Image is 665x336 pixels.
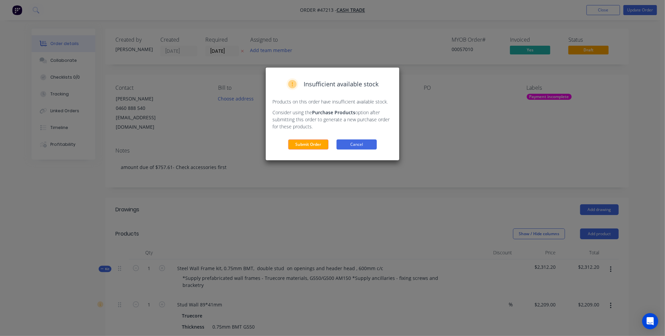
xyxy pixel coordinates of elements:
p: Products on this order have insufficient available stock. [272,98,393,105]
div: Open Intercom Messenger [642,313,658,329]
button: Cancel [337,139,377,150]
p: Consider using the option after submitting this order to generate a new purchase order for these ... [272,109,393,130]
strong: Purchase Products [312,109,355,116]
button: Submit Order [288,139,328,150]
span: Insufficient available stock [304,80,378,89]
